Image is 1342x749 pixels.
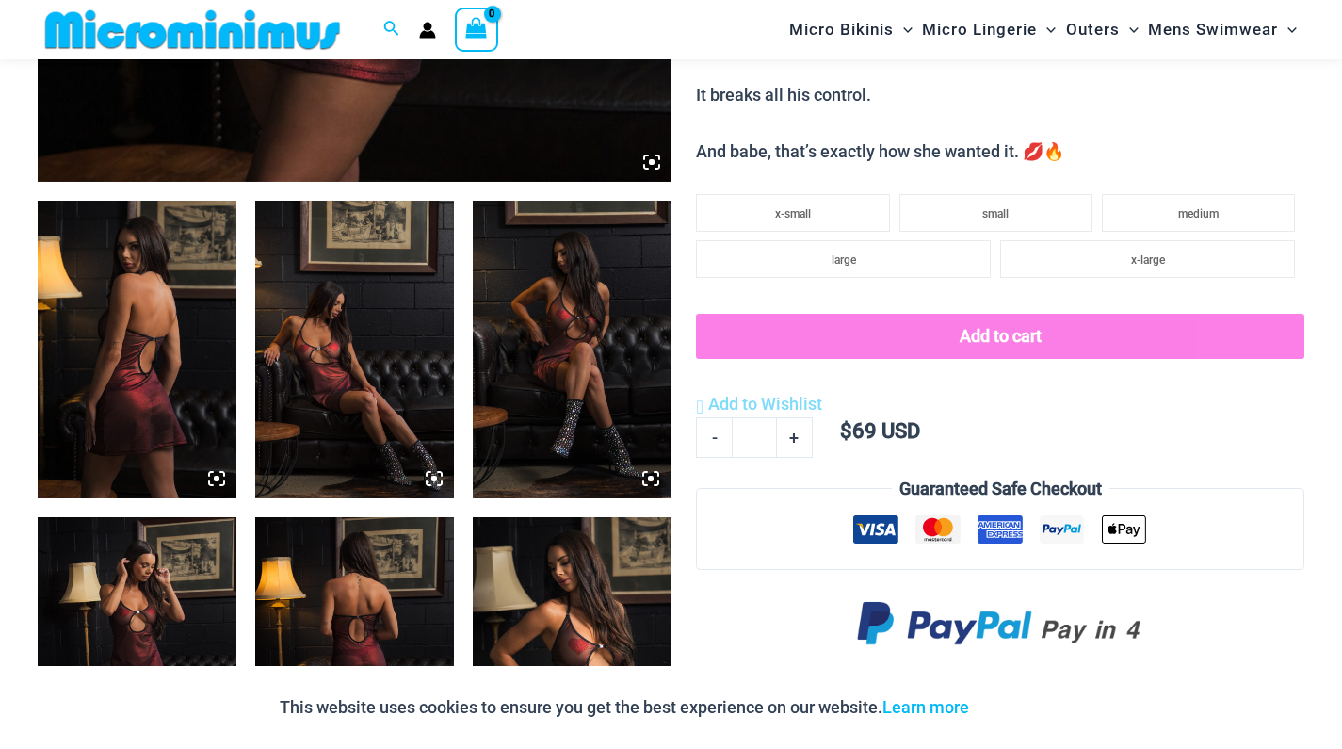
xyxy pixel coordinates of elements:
[840,419,920,443] bdi: 69 USD
[840,419,852,443] span: $
[899,194,1092,232] li: small
[696,417,732,457] a: -
[832,253,856,267] span: large
[38,8,348,51] img: MM SHOP LOGO FLAT
[708,394,822,414] span: Add to Wishlist
[892,475,1109,503] legend: Guaranteed Safe Checkout
[1143,6,1302,54] a: Mens SwimwearMenu ToggleMenu Toggle
[882,697,969,717] a: Learn more
[1120,6,1139,54] span: Menu Toggle
[982,207,1009,220] span: small
[419,22,436,39] a: Account icon link
[1148,6,1278,54] span: Mens Swimwear
[696,390,821,418] a: Add to Wishlist
[255,201,454,498] img: Midnight Shimmer Red 5131 Dress
[473,201,671,498] img: Midnight Shimmer Red 5131 Dress
[894,6,913,54] span: Menu Toggle
[1178,207,1219,220] span: medium
[1000,240,1295,278] li: x-large
[775,207,811,220] span: x-small
[789,6,894,54] span: Micro Bikinis
[784,6,917,54] a: Micro BikinisMenu ToggleMenu Toggle
[1037,6,1056,54] span: Menu Toggle
[696,194,889,232] li: x-small
[1066,6,1120,54] span: Outers
[280,693,969,722] p: This website uses cookies to ensure you get the best experience on our website.
[1061,6,1143,54] a: OutersMenu ToggleMenu Toggle
[732,417,776,457] input: Product quantity
[922,6,1037,54] span: Micro Lingerie
[696,240,991,278] li: large
[1131,253,1165,267] span: x-large
[777,417,813,457] a: +
[383,18,400,41] a: Search icon link
[38,201,236,498] img: Midnight Shimmer Red 5131 Dress
[1102,194,1295,232] li: medium
[917,6,1060,54] a: Micro LingerieMenu ToggleMenu Toggle
[696,314,1304,359] button: Add to cart
[782,3,1304,57] nav: Site Navigation
[455,8,498,51] a: View Shopping Cart, empty
[1278,6,1297,54] span: Menu Toggle
[983,685,1063,730] button: Accept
